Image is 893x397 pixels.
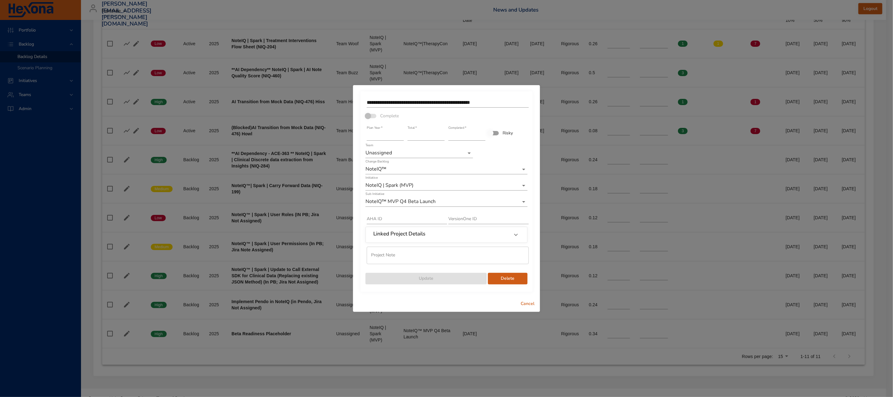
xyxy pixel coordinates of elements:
label: Change Backlog [365,160,389,163]
span: Complete [380,113,399,119]
h6: Linked Project Details [373,231,425,237]
span: Cancel [520,300,535,308]
button: Delete [488,273,528,284]
label: Team [365,143,373,147]
button: Cancel [518,298,537,310]
span: Delete [493,275,523,283]
label: Plan Year [367,126,382,129]
div: NoteIQ™ [365,164,528,174]
div: Unassigned [365,148,473,158]
div: Linked Project Details [366,227,527,243]
label: Sub Initiative [365,192,384,196]
label: Initiative [365,176,378,179]
label: Completed [448,126,466,129]
div: NoteIQ™ MVP Q4 Beta Launch [365,197,528,207]
label: Total [408,126,417,129]
span: Risky [503,130,513,136]
div: NoteIQ | Spark (MVP) [365,181,528,191]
